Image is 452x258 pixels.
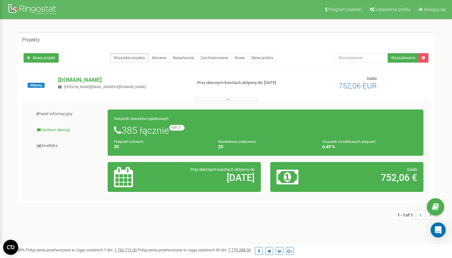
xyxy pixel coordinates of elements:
div: Open Intercom Messenger [431,222,446,238]
h4: 6,49 % [322,144,417,149]
small: +29 [169,125,185,131]
span: Saldo [407,167,417,172]
h5: Projekty [22,37,40,43]
a: Wszystkie projekty [110,53,148,63]
span: Przy obecnych kosztach aktywny do [191,167,255,172]
span: Saldo [367,76,377,81]
span: Program poleceń [328,7,362,12]
nav: ... [397,204,435,226]
a: Aktywne [148,53,169,63]
span: Połączenia przetworzone w ciągu ostatnich 7 dni : [26,248,137,252]
h1: 385 łącznie [114,125,417,136]
span: Ustawienia profilu [375,7,411,12]
a: Nowe [231,53,248,63]
small: Nieodebrane połączenia [218,140,256,144]
span: 1 - 1 of 1 [397,210,416,220]
span: Wyloguj się [424,7,446,12]
a: Zarchiwizowane [197,53,232,63]
h4: 35 [114,144,209,149]
a: Nowy projekt [24,53,59,63]
small: Stosunek nieodebranych połączeń [322,140,375,144]
button: Wyszukiwanie [388,53,419,63]
span: 752,06 EUR [339,81,377,90]
a: Okres próbny [248,53,277,63]
span: Połączenia przetworzone w ciągu ostatnich 30 dni : [138,248,251,252]
a: Analityka [29,138,108,154]
input: Wyszukiwanie [334,53,388,63]
a: Centrum obsługi [29,122,108,138]
span: [PERSON_NAME][EMAIL_ADDRESS][DOMAIN_NAME] [64,85,146,89]
span: Aktywny [28,83,45,88]
p: Przy obecnych kosztach aktywny do: [DATE] [197,80,291,86]
button: Open CMP widget [3,240,18,255]
h2: 752,06 € [326,172,417,183]
u: 1 760 712,00 [114,248,137,252]
small: Połączeń celowych [114,140,143,144]
h4: 25 [218,144,313,149]
a: Panel Informacyjny [29,106,108,122]
p: [DOMAIN_NAME] [58,76,187,84]
h2: [DATE] [164,172,255,183]
small: Statystyki dzwonków tygodniowych [114,117,169,121]
u: 7 775 288,00 [228,248,251,252]
a: Nieopłacone [169,53,197,63]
